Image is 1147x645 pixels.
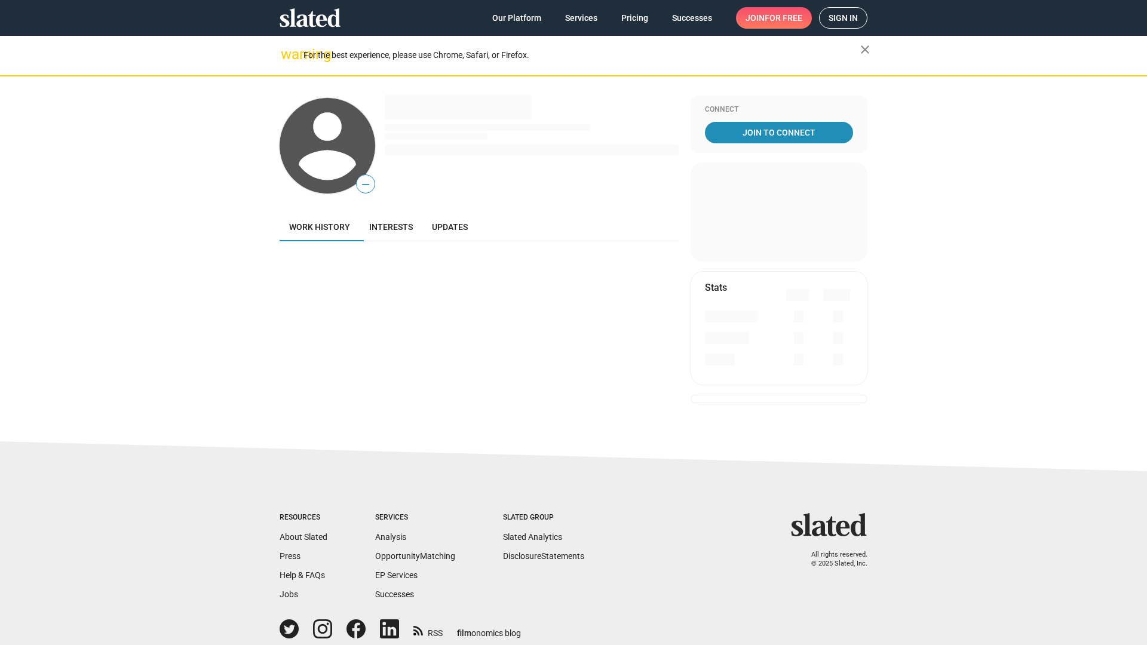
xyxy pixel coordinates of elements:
mat-icon: close [858,42,872,57]
span: Our Platform [492,7,541,29]
a: About Slated [280,532,327,542]
span: Work history [289,222,350,232]
a: Joinfor free [736,7,812,29]
a: Analysis [375,532,406,542]
span: Services [565,7,597,29]
a: OpportunityMatching [375,551,455,561]
span: Interests [369,222,413,232]
a: Sign in [819,7,867,29]
span: Pricing [621,7,648,29]
a: Updates [422,213,477,241]
a: Join To Connect [705,122,853,143]
span: for free [765,7,802,29]
a: Successes [375,589,414,599]
div: Slated Group [503,513,584,523]
div: For the best experience, please use Chrome, Safari, or Firefox. [303,47,860,63]
div: Connect [705,105,853,115]
span: Sign in [829,8,858,28]
a: DisclosureStatements [503,551,584,561]
div: Resources [280,513,327,523]
span: Successes [672,7,712,29]
a: Jobs [280,589,298,599]
a: Press [280,551,300,561]
span: Updates [432,222,468,232]
span: Join [746,7,802,29]
a: EP Services [375,570,418,580]
a: Pricing [612,7,658,29]
a: Work history [280,213,360,241]
a: Slated Analytics [503,532,562,542]
div: Services [375,513,455,523]
span: film [457,628,471,638]
a: Services [556,7,607,29]
a: filmonomics blog [457,618,521,639]
a: RSS [413,621,443,639]
mat-icon: warning [281,47,295,62]
a: Interests [360,213,422,241]
p: All rights reserved. © 2025 Slated, Inc. [799,551,867,568]
span: — [357,177,375,192]
a: Our Platform [483,7,551,29]
span: Join To Connect [707,122,851,143]
a: Successes [663,7,722,29]
mat-card-title: Stats [705,281,727,294]
a: Help & FAQs [280,570,325,580]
